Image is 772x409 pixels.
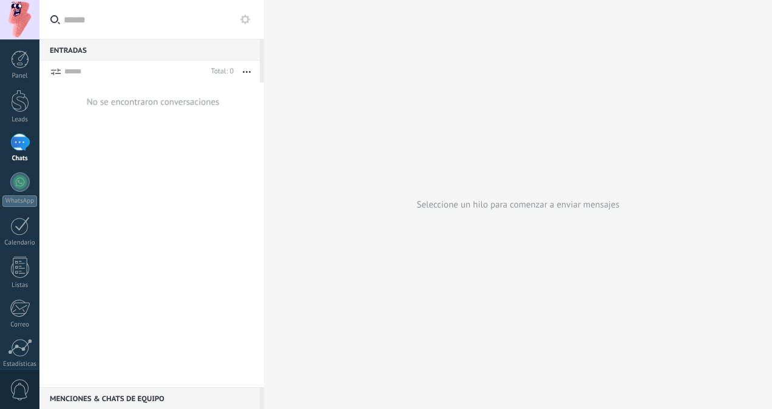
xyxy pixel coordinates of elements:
div: Listas [2,282,38,289]
div: Entradas [39,39,260,61]
div: Panel [2,72,38,80]
div: No se encontraron conversaciones [87,96,220,108]
div: Chats [2,155,38,163]
div: WhatsApp [2,195,37,207]
div: Correo [2,321,38,329]
div: Calendario [2,239,38,247]
div: Menciones & Chats de equipo [39,387,260,409]
div: Estadísticas [2,360,38,368]
div: Leads [2,116,38,124]
div: Total: 0 [206,66,234,78]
